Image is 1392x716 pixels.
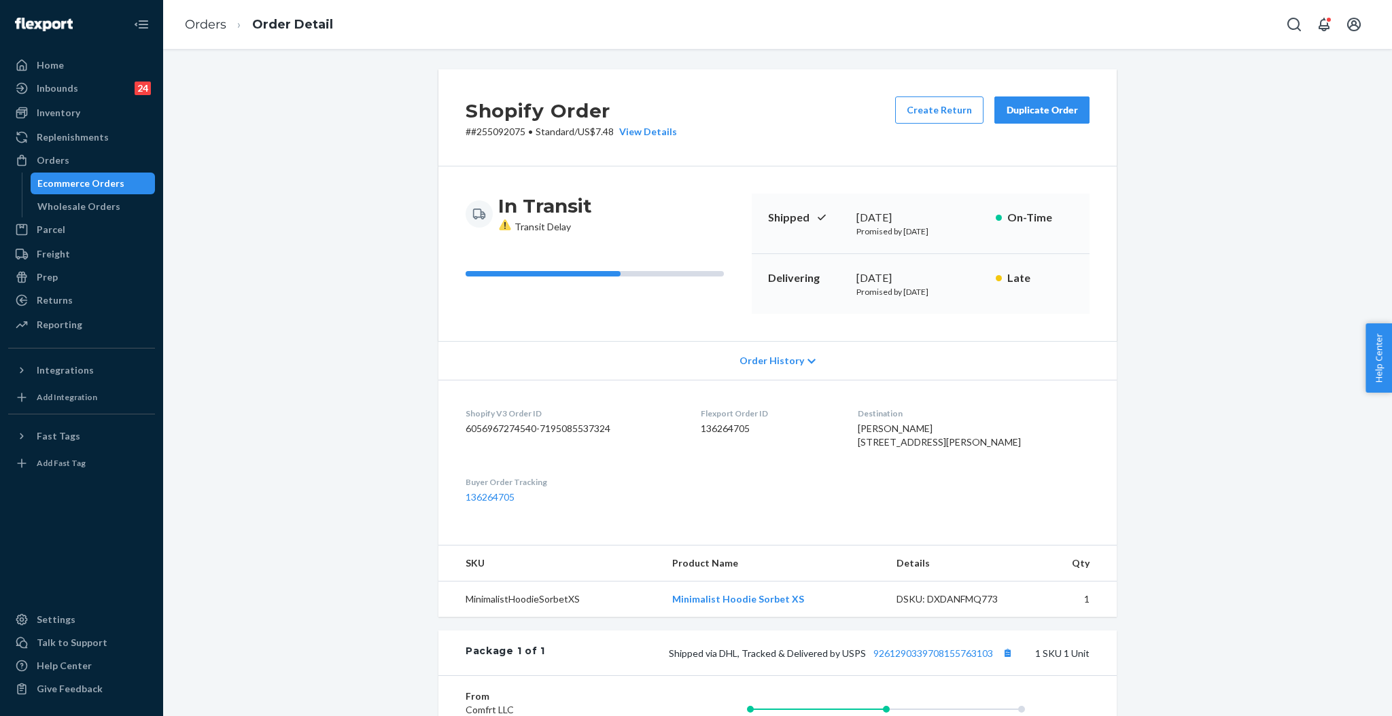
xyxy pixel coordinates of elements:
button: Give Feedback [8,678,155,700]
div: [DATE] [856,270,985,286]
p: Promised by [DATE] [856,286,985,298]
a: Minimalist Hoodie Sorbet XS [672,593,804,605]
dd: 136264705 [701,422,837,435]
a: 136264705 [466,491,515,503]
a: Inventory [8,102,155,124]
div: Inbounds [37,82,78,95]
div: Returns [37,293,73,307]
button: Open Search Box [1281,11,1308,38]
p: Late [1007,270,1073,286]
dd: 6056967274540-7195085537324 [466,422,679,435]
div: Give Feedback [37,682,103,696]
span: [PERSON_NAME] [STREET_ADDRESS][PERSON_NAME] [858,423,1021,448]
th: Details [886,545,1035,581]
a: Inbounds24 [8,77,155,99]
button: Duplicate Order [994,96,1090,124]
p: Delivering [768,270,846,286]
div: Reporting [37,318,82,332]
a: Orders [185,17,226,32]
a: Freight [8,243,155,265]
p: # #255092075 / US$7.48 [466,125,677,139]
a: Wholesale Orders [31,196,156,217]
button: View Details [614,125,677,139]
span: Transit Delay [498,221,571,232]
th: Product Name [661,545,886,581]
span: Standard [536,126,574,137]
div: 24 [135,82,151,95]
img: Flexport logo [15,18,73,31]
button: Open notifications [1310,11,1338,38]
div: Add Fast Tag [37,457,86,469]
a: Order Detail [252,17,333,32]
div: Inventory [37,106,80,120]
div: 1 SKU 1 Unit [545,644,1090,662]
p: On-Time [1007,210,1073,226]
span: Shipped via DHL, Tracked & Delivered by USPS [669,647,1016,659]
div: Help Center [37,659,92,673]
button: Help Center [1365,323,1392,393]
a: Talk to Support [8,632,155,654]
div: Orders [37,154,69,167]
div: Integrations [37,363,94,377]
ol: breadcrumbs [174,5,344,45]
div: DSKU: DXDANFMQ773 [897,592,1024,606]
span: • [528,126,533,137]
div: Ecommerce Orders [37,177,124,190]
button: Open account menu [1340,11,1368,38]
button: Fast Tags [8,425,155,447]
button: Copy tracking number [998,644,1016,662]
dt: Buyer Order Tracking [466,476,679,488]
th: SKU [438,545,661,581]
span: Order History [739,354,804,368]
button: Integrations [8,359,155,381]
a: Returns [8,289,155,311]
button: Close Navigation [128,11,155,38]
div: Home [37,58,64,72]
a: Orders [8,149,155,171]
td: MinimalistHoodieSorbetXS [438,581,661,617]
h2: Shopify Order [466,96,677,125]
a: Replenishments [8,126,155,148]
a: Add Integration [8,387,155,408]
a: Home [8,54,155,76]
p: Promised by [DATE] [856,226,985,237]
a: Help Center [8,655,155,677]
div: Wholesale Orders [37,200,120,213]
div: Talk to Support [37,636,107,649]
div: Package 1 of 1 [466,644,545,662]
div: Settings [37,613,75,626]
p: Shipped [768,210,846,226]
div: Freight [37,247,70,261]
div: Replenishments [37,130,109,144]
a: Reporting [8,314,155,336]
a: Settings [8,609,155,630]
div: Add Integration [37,391,97,403]
a: Ecommerce Orders [31,173,156,194]
a: Prep [8,266,155,288]
div: Prep [37,270,58,284]
div: Fast Tags [37,429,80,443]
td: 1 [1035,581,1117,617]
button: Create Return [895,96,984,124]
h3: In Transit [498,194,592,218]
dt: From [466,690,628,703]
div: Duplicate Order [1006,103,1078,117]
dt: Destination [858,408,1090,419]
div: [DATE] [856,210,985,226]
dt: Shopify V3 Order ID [466,408,679,419]
a: 9261290339708155763103 [873,647,993,659]
th: Qty [1035,545,1117,581]
div: Parcel [37,223,65,236]
a: Add Fast Tag [8,452,155,474]
a: Parcel [8,219,155,240]
dt: Flexport Order ID [701,408,837,419]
